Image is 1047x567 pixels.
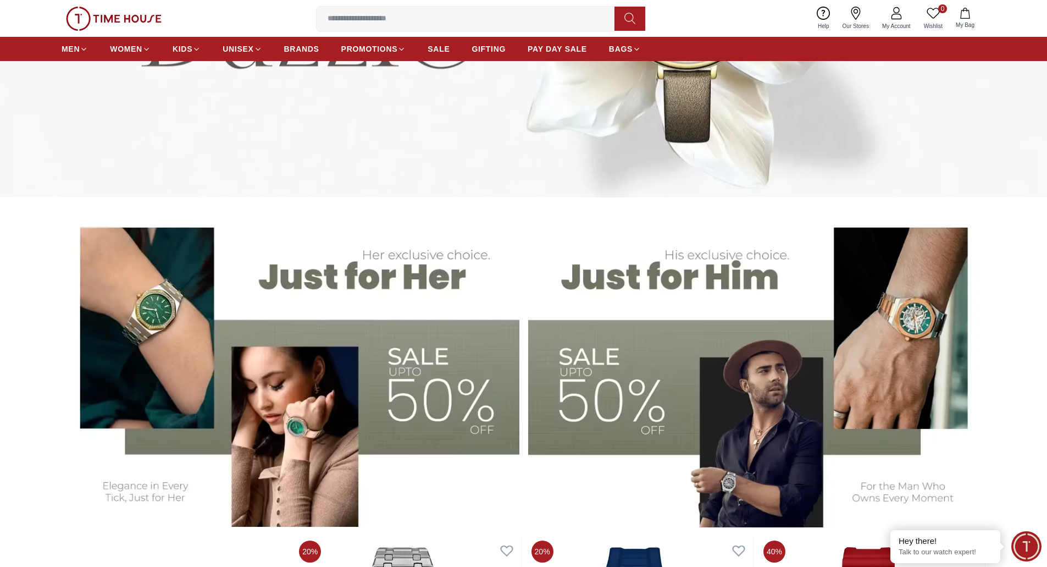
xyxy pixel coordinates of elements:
[609,43,633,54] span: BAGS
[531,541,553,563] span: 20%
[899,548,992,557] p: Talk to our watch expert!
[811,4,836,32] a: Help
[472,43,506,54] span: GIFTING
[938,4,947,13] span: 0
[110,43,142,54] span: WOMEN
[763,541,785,563] span: 40%
[472,39,506,59] a: GIFTING
[836,4,876,32] a: Our Stores
[173,43,192,54] span: KIDS
[284,39,319,59] a: BRANDS
[341,39,406,59] a: PROMOTIONS
[110,39,151,59] a: WOMEN
[223,39,262,59] a: UNISEX
[341,43,398,54] span: PROMOTIONS
[919,22,947,30] span: Wishlist
[951,21,979,29] span: My Bag
[173,39,201,59] a: KIDS
[284,43,319,54] span: BRANDS
[609,39,641,59] a: BAGS
[949,5,981,31] button: My Bag
[899,536,992,547] div: Hey there!
[62,208,519,527] img: Women's Watches Banner
[62,43,80,54] span: MEN
[528,208,986,527] img: Men's Watches Banner
[528,39,587,59] a: PAY DAY SALE
[62,39,88,59] a: MEN
[528,43,587,54] span: PAY DAY SALE
[813,22,834,30] span: Help
[66,7,162,31] img: ...
[1011,531,1042,562] div: Chat Widget
[428,43,450,54] span: SALE
[428,39,450,59] a: SALE
[223,43,253,54] span: UNISEX
[917,4,949,32] a: 0Wishlist
[838,22,873,30] span: Our Stores
[878,22,915,30] span: My Account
